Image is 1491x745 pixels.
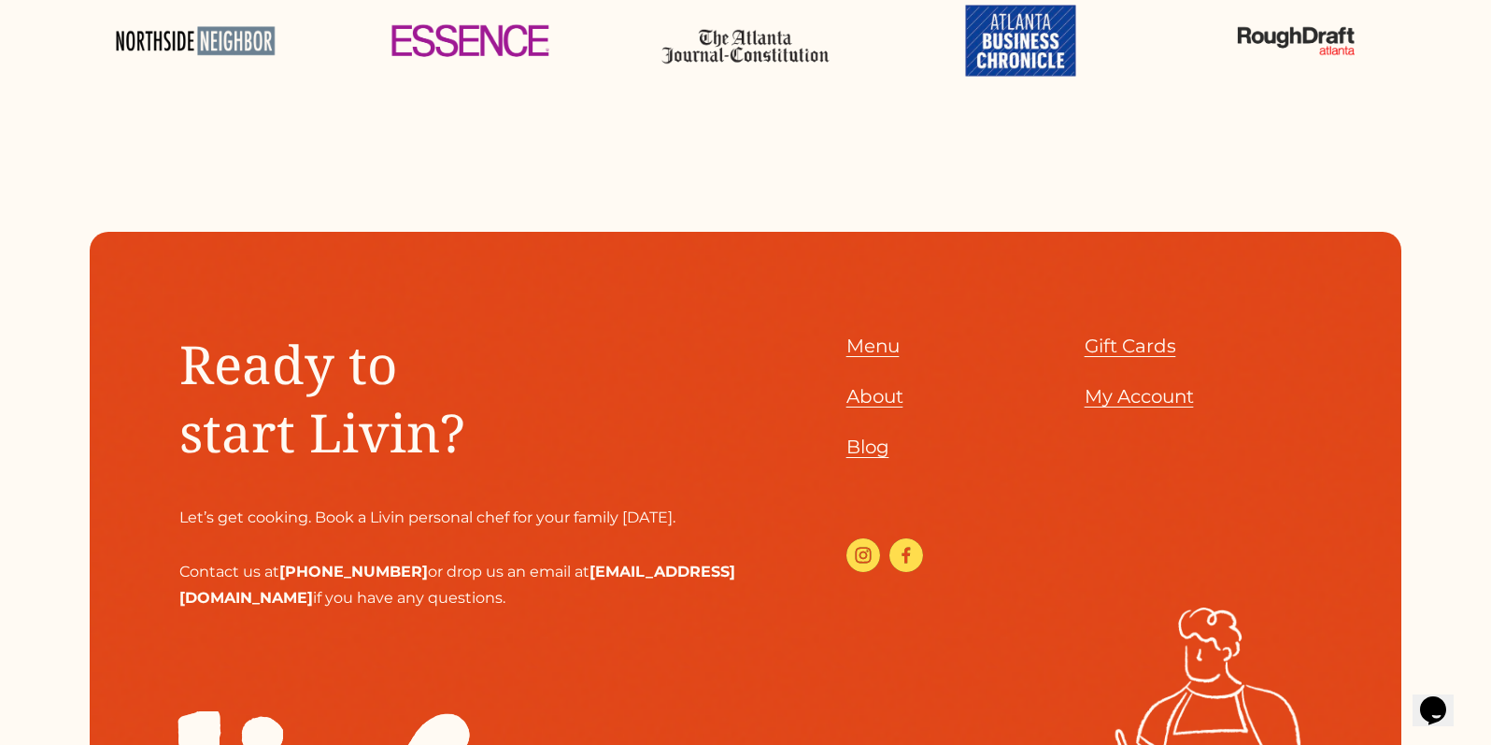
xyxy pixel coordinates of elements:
span: Let’s get cooking. Book a Livin personal chef for your family [DATE]. Contact us at or drop us an... [179,508,735,608]
span: About [846,385,903,408]
strong: [PHONE_NUMBER] [279,562,428,580]
span: Menu [846,335,900,357]
a: Blog [846,431,889,465]
span: Blog [846,436,889,458]
span: Gift Cards [1085,335,1176,357]
span: My Account [1085,385,1194,408]
a: About [846,380,903,414]
a: Instagram [846,538,880,572]
a: Gift Cards [1085,330,1176,364]
iframe: chat widget [1413,670,1472,726]
a: My Account [1085,380,1194,414]
span: Ready to start Livin? [179,328,465,467]
a: Menu [846,330,900,364]
a: Facebook [889,538,923,572]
